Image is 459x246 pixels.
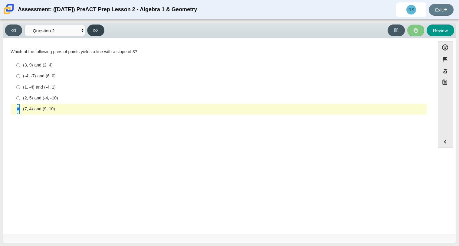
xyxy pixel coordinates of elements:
[429,4,454,16] a: Exit
[6,41,432,231] div: Assessment items
[23,73,424,79] div: (-4, -7) and (6, 0)
[438,65,453,77] button: Toggle response masking
[23,84,424,90] div: (1, -4) and (-4, 1)
[18,2,197,17] div: Assessment: ([DATE]) PreACT Prep Lesson 2 - Algebra 1 & Geometry
[438,77,453,89] button: Notepad
[427,24,454,36] button: Review
[2,11,15,16] a: Carmen School of Science & Technology
[407,24,424,36] button: Raise Your Hand
[23,62,424,68] div: (3, 9) and (2, 4)
[11,49,427,55] div: Which of the following pairs of points yields a line with a slope of 3?
[408,8,414,12] span: RS
[2,3,15,15] img: Carmen School of Science & Technology
[23,106,424,112] div: (7, 4) and (9, 10)
[23,95,424,101] div: (2, 5) and (-4, -10)
[438,136,453,147] button: Expand menu. Displays the button labels.
[438,53,453,65] button: Flag item
[438,41,453,53] button: Open Accessibility Menu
